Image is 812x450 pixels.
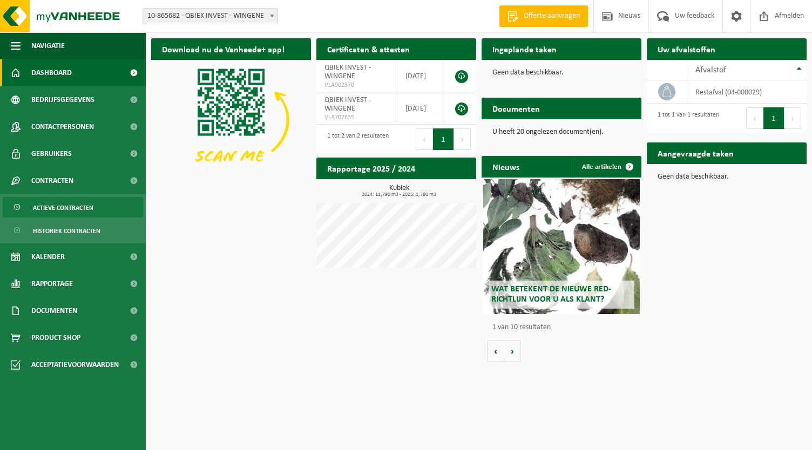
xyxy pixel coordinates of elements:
p: Geen data beschikbaar. [658,173,796,181]
span: Actieve contracten [33,197,93,218]
span: Gebruikers [31,140,72,167]
button: Next [784,107,801,129]
span: Wat betekent de nieuwe RED-richtlijn voor u als klant? [491,285,611,304]
a: Bekijk rapportage [396,179,475,200]
span: Product Shop [31,324,80,351]
h2: Uw afvalstoffen [647,38,726,59]
span: 10-865682 - QBIEK INVEST - WINGENE [143,8,278,24]
span: VLA707635 [324,113,389,122]
button: Previous [746,107,763,129]
img: Download de VHEPlus App [151,60,311,180]
span: Bedrijfsgegevens [31,86,94,113]
button: Vorige [487,340,504,362]
a: Offerte aanvragen [499,5,588,27]
td: [DATE] [397,60,444,92]
td: [DATE] [397,92,444,125]
span: VLA902370 [324,81,389,90]
span: Navigatie [31,32,65,59]
span: Documenten [31,297,77,324]
a: Actieve contracten [3,197,143,217]
h2: Download nu de Vanheede+ app! [151,38,295,59]
a: Alle artikelen [573,156,640,178]
a: Historiek contracten [3,220,143,241]
span: Contracten [31,167,73,194]
span: Kalender [31,243,65,270]
h2: Rapportage 2025 / 2024 [316,158,426,179]
span: Acceptatievoorwaarden [31,351,119,378]
button: 1 [763,107,784,129]
button: Previous [416,128,433,150]
h2: Certificaten & attesten [316,38,421,59]
p: 1 van 10 resultaten [492,324,636,331]
button: 1 [433,128,454,150]
div: 1 tot 1 van 1 resultaten [652,106,719,130]
td: restafval (04-000029) [687,80,807,104]
button: Next [454,128,471,150]
p: Geen data beschikbaar. [492,69,631,77]
span: Offerte aanvragen [521,11,583,22]
span: QBIEK INVEST - WINGENE [324,96,371,113]
p: U heeft 20 ongelezen document(en). [492,128,631,136]
span: 2024: 11,790 m3 - 2025: 1,780 m3 [322,192,476,197]
h2: Nieuws [482,156,530,177]
span: Afvalstof [695,66,726,74]
span: QBIEK INVEST - WINGENE [324,64,371,80]
span: Dashboard [31,59,72,86]
h2: Aangevraagde taken [647,142,745,163]
span: Contactpersonen [31,113,94,140]
span: 10-865682 - QBIEK INVEST - WINGENE [143,9,278,24]
h3: Kubiek [322,185,476,197]
a: Wat betekent de nieuwe RED-richtlijn voor u als klant? [483,179,640,314]
span: Rapportage [31,270,73,297]
button: Volgende [504,340,521,362]
h2: Ingeplande taken [482,38,567,59]
span: Historiek contracten [33,221,100,241]
h2: Documenten [482,98,551,119]
div: 1 tot 2 van 2 resultaten [322,127,389,151]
